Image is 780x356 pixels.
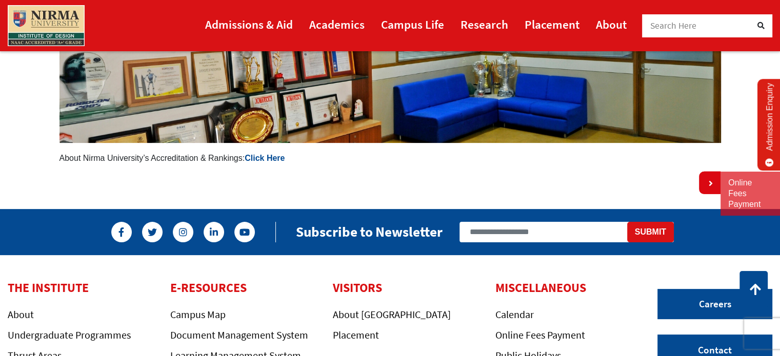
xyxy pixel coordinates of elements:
a: Placement [525,13,579,36]
a: Research [461,13,508,36]
a: Admissions & Aid [205,13,293,36]
a: About [GEOGRAPHIC_DATA] [333,308,451,321]
a: Click Here [245,154,285,162]
a: Placement [333,328,379,341]
a: About [8,308,34,321]
a: Online Fees Payment [495,328,585,341]
a: About [596,13,627,36]
img: main_logo [8,5,85,46]
a: Campus Map [170,308,226,321]
a: Undergraduate Programmes [8,328,131,341]
a: Online Fees Payment [728,178,772,210]
h2: Subscribe to Newsletter [296,223,443,240]
a: Careers [657,289,772,320]
span: Search Here [650,20,697,31]
button: Submit [627,222,674,242]
a: Academics [309,13,365,36]
a: Calendar [495,308,534,321]
a: Document Management System [170,328,308,341]
a: Campus Life [381,13,444,36]
p: About Nirma University’s Accreditation & Rankings: [59,151,721,165]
